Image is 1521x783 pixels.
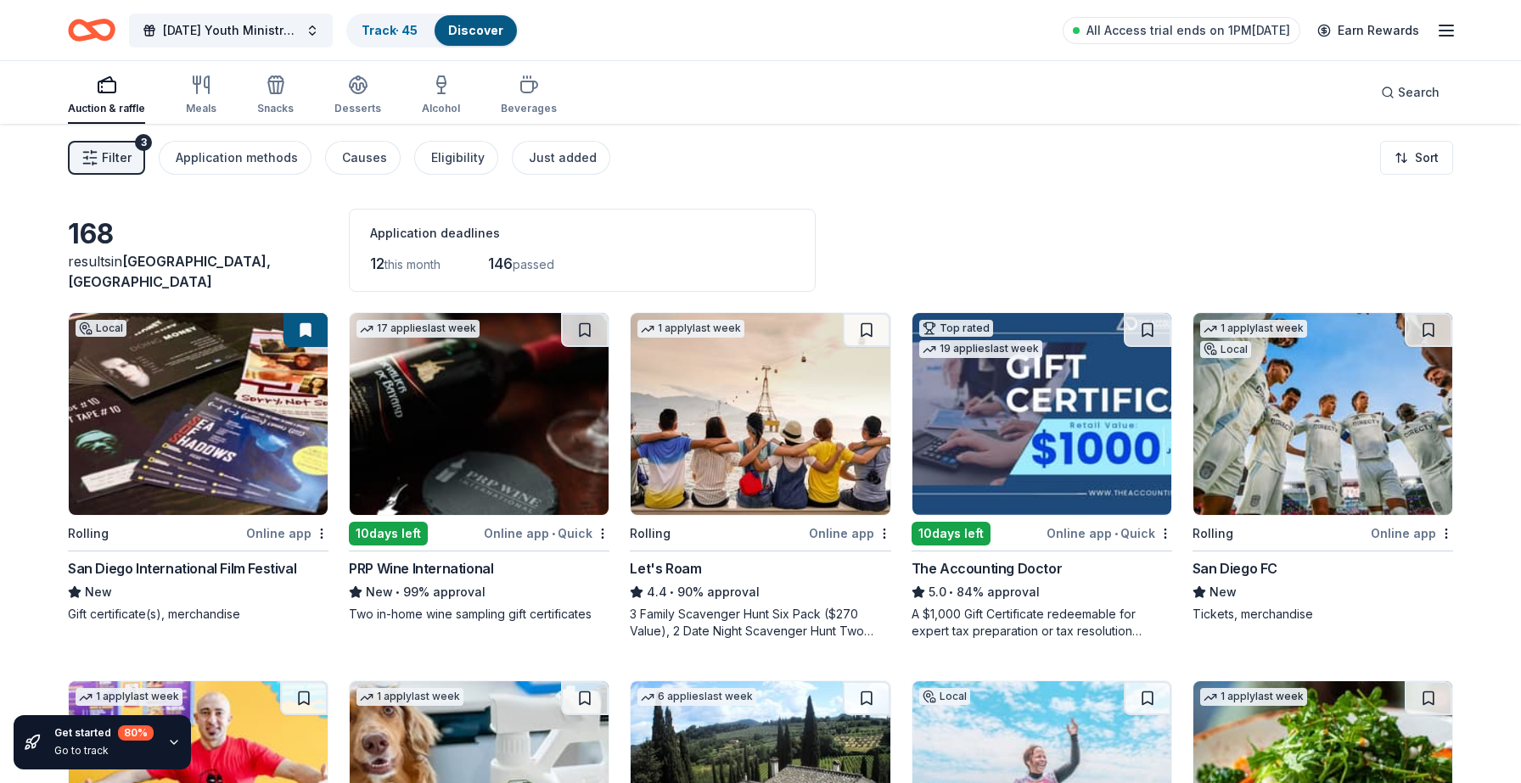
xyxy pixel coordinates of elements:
[1307,15,1429,46] a: Earn Rewards
[349,312,609,623] a: Image for PRP Wine International17 applieslast week10days leftOnline app•QuickPRP Wine Internatio...
[919,340,1042,358] div: 19 applies last week
[159,141,311,175] button: Application methods
[912,312,1172,640] a: Image for The Accounting DoctorTop rated19 applieslast week10days leftOnline app•QuickThe Account...
[349,558,493,579] div: PRP Wine International
[1193,558,1277,579] div: San Diego FC
[501,68,557,124] button: Beverages
[396,585,401,599] span: •
[334,102,381,115] div: Desserts
[809,523,891,544] div: Online app
[246,523,328,544] div: Online app
[919,688,970,705] div: Local
[356,320,480,338] div: 17 applies last week
[68,217,328,251] div: 168
[1193,312,1453,623] a: Image for San Diego FC1 applylast weekLocalRollingOnline appSan Diego FCNewTickets, merchandise
[129,14,333,48] button: [DATE] Youth Ministry Pasta Fundraiser
[362,23,418,37] a: Track· 45
[1200,341,1251,358] div: Local
[135,134,152,151] div: 3
[912,558,1063,579] div: The Accounting Doctor
[529,148,597,168] div: Just added
[630,606,890,640] div: 3 Family Scavenger Hunt Six Pack ($270 Value), 2 Date Night Scavenger Hunt Two Pack ($130 Value)
[1063,17,1300,44] a: All Access trial ends on 1PM[DATE]
[384,257,441,271] span: this month
[1380,141,1453,175] button: Sort
[366,582,393,602] span: New
[346,14,519,48] button: Track· 45Discover
[422,102,460,115] div: Alcohol
[1415,148,1439,168] span: Sort
[1193,606,1453,623] div: Tickets, merchandise
[68,312,328,623] a: Image for San Diego International Film FestivalLocalRollingOnline appSan Diego International Film...
[118,725,154,741] div: 80 %
[630,558,701,579] div: Let's Roam
[512,141,610,175] button: Just added
[1114,527,1118,540] span: •
[54,744,154,758] div: Go to track
[176,148,298,168] div: Application methods
[102,148,132,168] span: Filter
[1200,688,1307,706] div: 1 apply last week
[349,606,609,623] div: Two in-home wine sampling gift certificates
[919,320,993,337] div: Top rated
[68,251,328,292] div: results
[370,223,794,243] div: Application deadlines
[912,582,1172,602] div: 84% approval
[488,254,513,272] span: 146
[431,148,485,168] div: Eligibility
[1193,313,1452,515] img: Image for San Diego FC
[1367,76,1453,109] button: Search
[350,313,609,515] img: Image for PRP Wine International
[76,320,126,337] div: Local
[68,558,296,579] div: San Diego International Film Festival
[552,527,555,540] span: •
[68,253,271,290] span: [GEOGRAPHIC_DATA], [GEOGRAPHIC_DATA]
[637,320,744,338] div: 1 apply last week
[257,68,294,124] button: Snacks
[163,20,299,41] span: [DATE] Youth Ministry Pasta Fundraiser
[1200,320,1307,338] div: 1 apply last week
[422,68,460,124] button: Alcohol
[186,68,216,124] button: Meals
[631,313,890,515] img: Image for Let's Roam
[448,23,503,37] a: Discover
[1047,523,1172,544] div: Online app Quick
[637,688,756,706] div: 6 applies last week
[356,688,463,706] div: 1 apply last week
[68,523,109,544] div: Rolling
[85,582,112,602] span: New
[68,10,115,50] a: Home
[912,522,991,545] div: 10 days left
[1086,20,1290,41] span: All Access trial ends on 1PM[DATE]
[54,725,154,741] div: Get started
[68,102,145,115] div: Auction & raffle
[370,254,384,272] span: 12
[1193,523,1233,544] div: Rolling
[68,68,145,124] button: Auction & raffle
[325,141,401,175] button: Causes
[630,523,671,544] div: Rolling
[349,582,609,602] div: 99% approval
[630,582,890,602] div: 90% approval
[342,148,387,168] div: Causes
[68,253,271,290] span: in
[501,102,557,115] div: Beverages
[647,582,667,602] span: 4.4
[68,606,328,623] div: Gift certificate(s), merchandise
[76,688,182,706] div: 1 apply last week
[186,102,216,115] div: Meals
[484,523,609,544] div: Online app Quick
[257,102,294,115] div: Snacks
[1210,582,1237,602] span: New
[69,313,328,515] img: Image for San Diego International Film Festival
[349,522,428,545] div: 10 days left
[414,141,498,175] button: Eligibility
[949,585,953,599] span: •
[1398,82,1440,103] span: Search
[671,585,675,599] span: •
[630,312,890,640] a: Image for Let's Roam1 applylast weekRollingOnline appLet's Roam4.4•90% approval3 Family Scavenger...
[1371,523,1453,544] div: Online app
[912,606,1172,640] div: A $1,000 Gift Certificate redeemable for expert tax preparation or tax resolution services—recipi...
[912,313,1171,515] img: Image for The Accounting Doctor
[68,141,145,175] button: Filter3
